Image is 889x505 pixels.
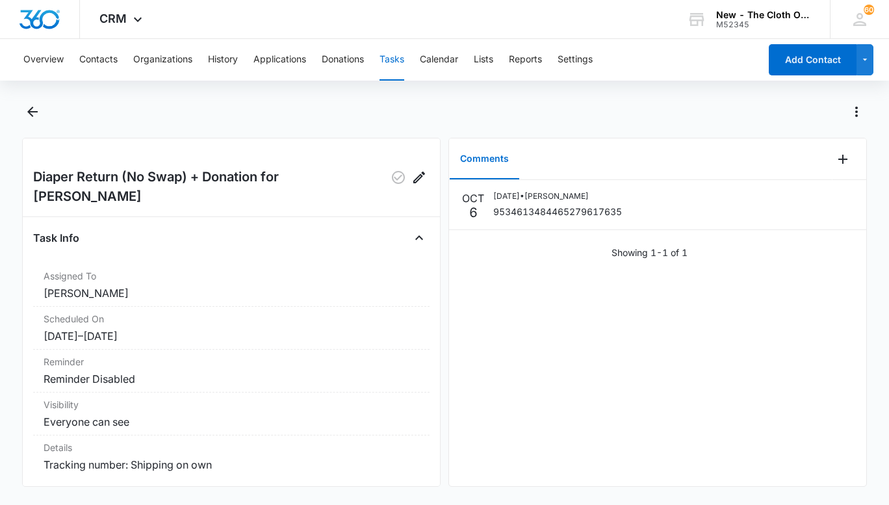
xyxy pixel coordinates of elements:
[33,167,388,206] h2: Diaper Return (No Swap) + Donation for [PERSON_NAME]
[420,39,458,81] button: Calendar
[33,230,79,246] h4: Task Info
[33,264,430,307] div: Assigned To[PERSON_NAME]
[44,312,419,326] dt: Scheduled On
[493,190,622,202] p: [DATE] • [PERSON_NAME]
[99,12,127,25] span: CRM
[322,39,364,81] button: Donations
[44,285,419,301] dd: [PERSON_NAME]
[208,39,238,81] button: History
[469,206,478,219] p: 6
[33,307,430,350] div: Scheduled On[DATE]–[DATE]
[79,39,118,81] button: Contacts
[864,5,874,15] span: 60
[558,39,593,81] button: Settings
[44,441,419,454] dt: Details
[409,167,430,188] button: Edit
[380,39,404,81] button: Tasks
[44,414,419,430] dd: Everyone can see
[493,205,622,218] p: 9534613484465279617635
[474,39,493,81] button: Lists
[409,227,430,248] button: Close
[33,393,430,435] div: VisibilityEveryone can see
[846,101,867,122] button: Actions
[44,355,419,369] dt: Reminder
[23,39,64,81] button: Overview
[44,371,419,387] dd: Reminder Disabled
[509,39,542,81] button: Reports
[716,20,811,29] div: account id
[33,350,430,393] div: ReminderReminder Disabled
[44,398,419,411] dt: Visibility
[44,328,419,344] dd: [DATE] – [DATE]
[22,101,42,122] button: Back
[864,5,874,15] div: notifications count
[716,10,811,20] div: account name
[769,44,857,75] button: Add Contact
[450,139,519,179] button: Comments
[832,149,853,170] button: Add Comment
[133,39,192,81] button: Organizations
[253,39,306,81] button: Applications
[44,269,419,283] dt: Assigned To
[462,190,484,206] p: OCT
[612,246,688,259] p: Showing 1-1 of 1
